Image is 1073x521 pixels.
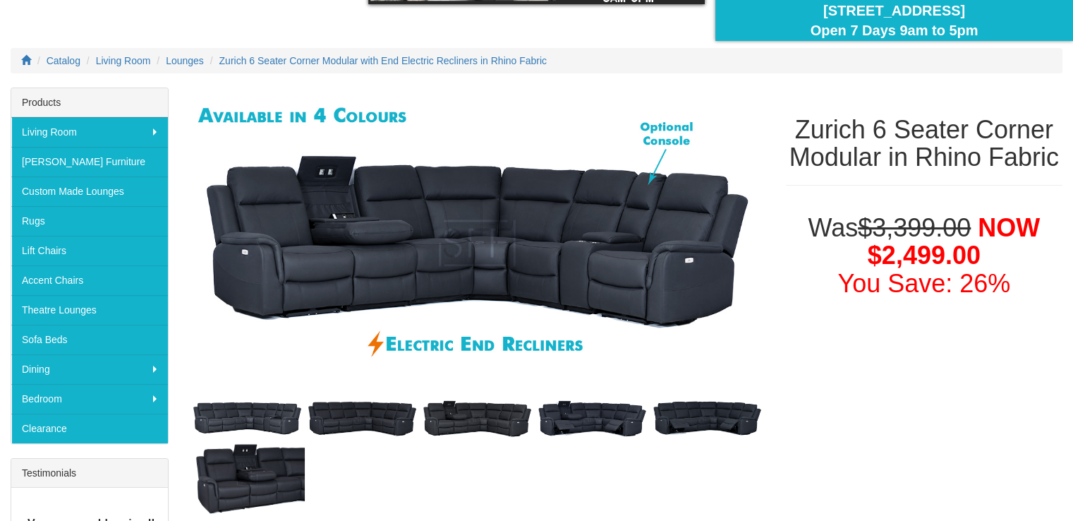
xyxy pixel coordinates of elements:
[11,206,168,236] a: Rugs
[858,213,971,242] del: $3,399.00
[166,55,204,66] a: Lounges
[219,55,547,66] a: Zurich 6 Seater Corner Modular with End Electric Recliners in Rhino Fabric
[786,214,1063,298] h1: Was
[47,55,80,66] a: Catalog
[11,459,168,488] div: Testimonials
[11,354,168,384] a: Dining
[786,116,1063,172] h1: Zurich 6 Seater Corner Modular in Rhino Fabric
[837,269,1010,298] font: You Save: 26%
[11,176,168,206] a: Custom Made Lounges
[11,414,168,443] a: Clearance
[11,295,168,325] a: Theatre Lounges
[11,88,168,117] div: Products
[11,117,168,147] a: Living Room
[11,265,168,295] a: Accent Chairs
[11,384,168,414] a: Bedroom
[11,147,168,176] a: [PERSON_NAME] Furniture
[868,213,1040,270] span: NOW $2,499.00
[11,236,168,265] a: Lift Chairs
[96,55,151,66] a: Living Room
[11,325,168,354] a: Sofa Beds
